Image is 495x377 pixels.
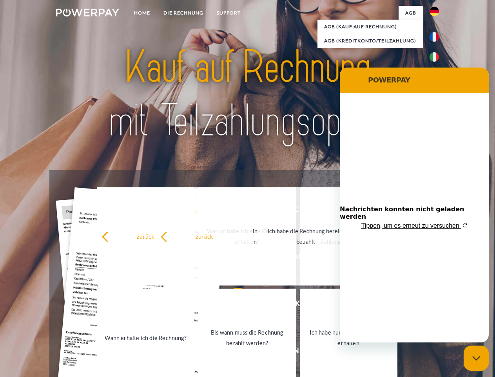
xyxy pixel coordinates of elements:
img: fr [430,32,439,42]
iframe: Schaltfläche zum Öffnen des Messaging-Fensters [464,346,489,371]
a: agb [399,6,423,20]
a: AGB (Kreditkonto/Teilzahlung) [317,34,423,48]
img: it [430,52,439,62]
img: de [430,7,439,16]
img: logo-powerpay-white.svg [56,9,119,16]
a: DIE RECHNUNG [157,6,210,20]
a: Home [127,6,157,20]
div: zurück [102,231,190,242]
div: zurück [160,231,248,242]
a: AGB (Kauf auf Rechnung) [317,20,423,34]
iframe: Messaging-Fenster [340,68,489,342]
div: Bis wann muss die Rechnung bezahlt werden? [203,327,291,348]
div: Ich habe die Rechnung bereits bezahlt [262,226,350,247]
img: title-powerpay_de.svg [75,38,420,150]
div: Wann erhalte ich die Rechnung? [102,332,190,343]
a: SUPPORT [210,6,247,20]
div: Ich habe nur eine Teillieferung erhalten [305,327,393,348]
